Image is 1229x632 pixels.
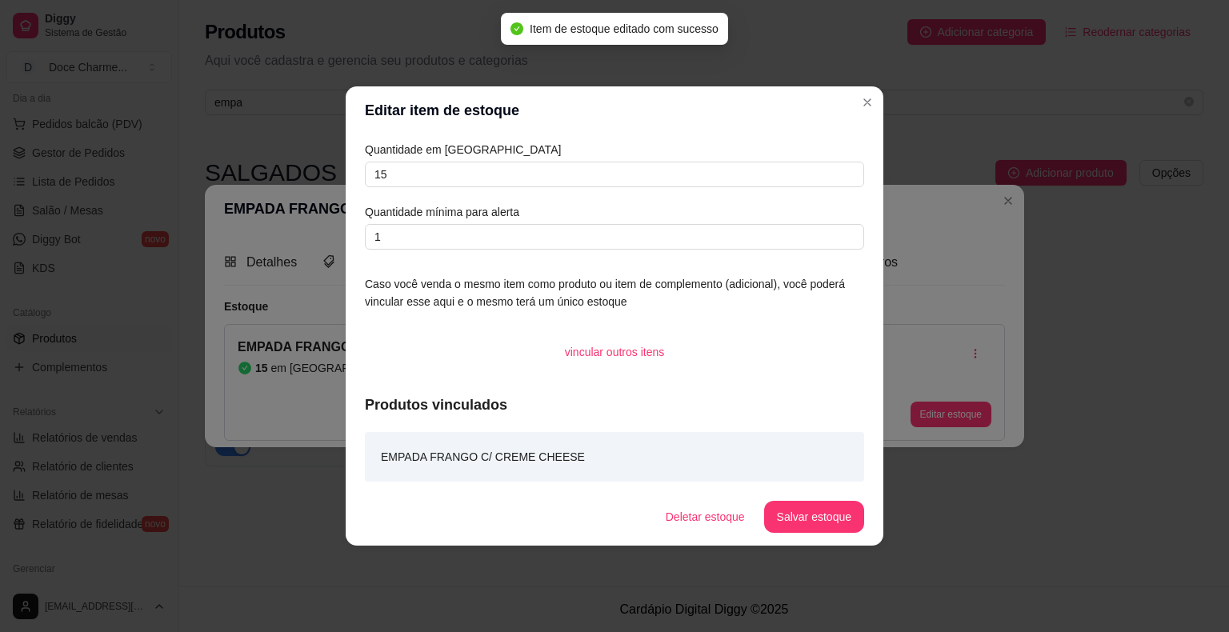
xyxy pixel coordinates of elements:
article: Quantidade em [GEOGRAPHIC_DATA] [365,141,864,158]
header: Editar item de estoque [346,86,883,134]
article: Caso você venda o mesmo item como produto ou item de complemento (adicional), você poderá vincula... [365,275,864,310]
button: Deletar estoque [653,501,758,533]
span: Item de estoque editado com sucesso [530,22,719,35]
button: Close [855,90,880,115]
article: Quantidade mínima para alerta [365,203,864,221]
article: Produtos vinculados [365,394,864,416]
button: vincular outros itens [552,336,678,368]
button: Salvar estoque [764,501,864,533]
article: EMPADA FRANGO C/ CREME CHEESE [381,448,585,466]
span: check-circle [510,22,523,35]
